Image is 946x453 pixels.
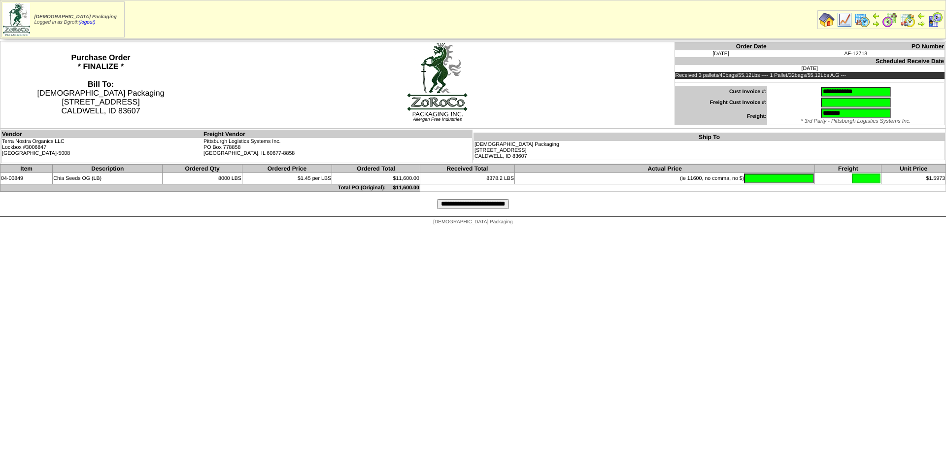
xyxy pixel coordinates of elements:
th: PO Number [767,42,945,51]
th: Unit Price [881,165,946,173]
td: $11,600.00 [332,173,420,184]
th: Order Date [675,42,767,51]
td: [DATE] [675,50,767,57]
td: AF-12713 [767,50,945,57]
th: Freight Vendor [203,130,472,139]
td: [DEMOGRAPHIC_DATA] Packaging [STREET_ADDRESS] CALDWELL, ID 83607 [474,141,945,160]
th: Ordered Price [242,165,332,173]
th: Received Total [420,165,514,173]
td: Freight Cust Invoice #: [675,97,767,108]
th: Vendor [1,130,203,139]
img: calendarblend.gif [882,12,898,28]
th: Scheduled Receive Date [675,57,945,65]
th: Ordered Total [332,165,420,173]
th: Actual Price [515,165,815,173]
img: arrowleft.gif [917,12,925,20]
span: [DEMOGRAPHIC_DATA] Packaging [STREET_ADDRESS] CALDWELL, ID 83607 [37,80,164,115]
td: 8378.2 LBS [420,173,514,184]
span: Allergen Free Industries [413,117,462,122]
td: Pittsburgh Logistics Systems Inc. PO Box 778858 [GEOGRAPHIC_DATA], IL 60677-8858 [203,138,472,163]
th: Purchase Order * FINALIZE * [0,41,202,129]
th: Item [0,165,53,173]
img: arrowright.gif [917,20,925,28]
td: Cust Invoice #: [675,86,767,97]
img: arrowleft.gif [872,12,880,20]
td: $1.5973 [881,173,946,184]
td: Chia Seeds OG (LB) [53,173,163,184]
td: 8000 LBS [163,173,242,184]
strong: Bill To: [88,80,114,89]
span: [DEMOGRAPHIC_DATA] Packaging [433,219,512,225]
td: $1.45 per LBS [242,173,332,184]
td: Total PO (Original): $11,600.00 [0,184,420,192]
img: logoBig.jpg [406,42,468,117]
td: Received 3 pallets/40bags/55.12Lbs ---- 1 Pallet/32bags/55.12Lbs A.G --- [675,72,945,79]
span: [DEMOGRAPHIC_DATA] Packaging [34,14,117,20]
img: calendarprod.gif [854,12,870,28]
img: calendarcustomer.gif [927,12,943,28]
td: 04-00849 [0,173,53,184]
th: Freight [815,165,881,173]
a: (logout) [79,20,96,25]
td: (ie 11600, no comma, no $) [515,173,815,184]
td: Terra Nostra Organics LLC Lockbox #3006847 [GEOGRAPHIC_DATA]-5008 [1,138,203,163]
img: arrowright.gif [872,20,880,28]
th: Description [53,165,163,173]
img: line_graph.gif [837,12,852,28]
td: Freight: [675,108,767,125]
span: Logged in as Dgroth [34,14,117,25]
td: [DATE] [675,65,945,72]
img: home.gif [819,12,835,28]
th: Ordered Qty [163,165,242,173]
img: zoroco-logo-small.webp [3,3,30,36]
img: calendarinout.gif [900,12,915,28]
span: * 3rd Party - Pittsburgh Logistics Systems Inc. [801,118,911,124]
th: Ship To [474,133,945,141]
